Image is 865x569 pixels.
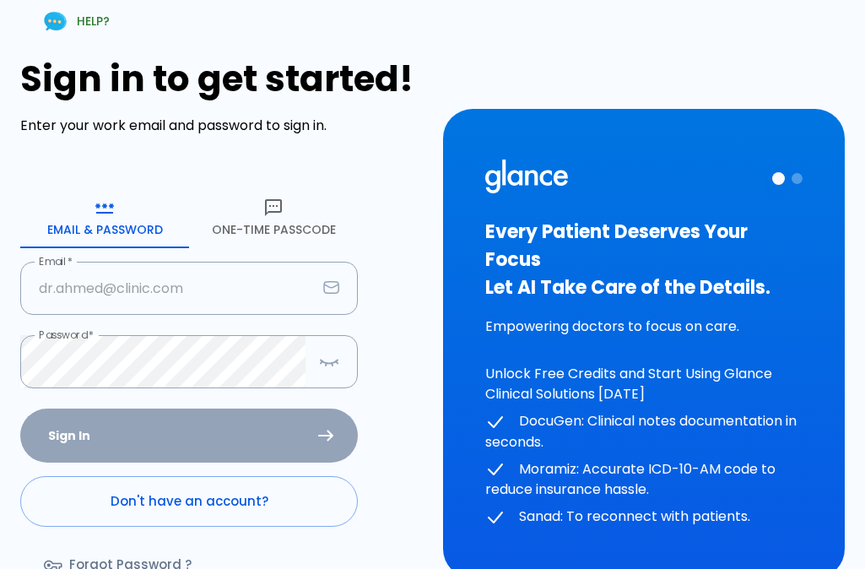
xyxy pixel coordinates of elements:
[189,187,358,248] button: One-Time Passcode
[485,459,803,501] p: Moramiz: Accurate ICD-10-AM code to reduce insurance hassle.
[41,7,70,36] img: Chat Support
[485,411,803,452] p: DocuGen: Clinical notes documentation in seconds.
[485,317,803,337] p: Empowering doctors to focus on care.
[20,476,358,527] a: Don't have an account?
[20,58,423,100] h1: Sign in to get started!
[20,262,316,315] input: dr.ahmed@clinic.com
[20,187,189,248] button: Email & Password
[485,364,803,404] p: Unlock Free Credits and Start Using Glance Clinical Solutions [DATE]
[485,218,803,301] h3: Every Patient Deserves Your Focus Let AI Take Care of the Details.
[485,507,803,528] p: Sanad: To reconnect with patients.
[20,116,423,136] p: Enter your work email and password to sign in.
